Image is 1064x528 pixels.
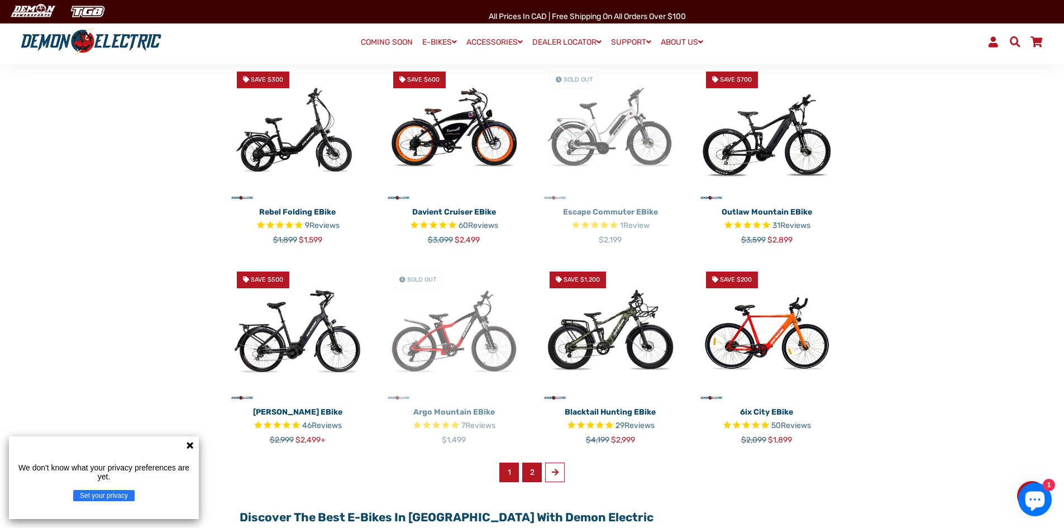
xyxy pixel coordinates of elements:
img: Blacktail Hunting eBike - Demon Electric [541,263,680,402]
img: Davient Cruiser eBike - Demon Electric [384,63,524,202]
span: 31 reviews [772,221,810,230]
img: Rebel Folding eBike - Demon Electric [228,63,368,202]
p: 6ix City eBike [697,406,837,418]
p: Blacktail Hunting eBike [541,406,680,418]
span: All Prices in CAD | Free shipping on all orders over $100 [489,12,686,21]
button: Set your privacy [73,490,135,501]
p: Rebel Folding eBike [228,206,368,218]
span: Reviews [465,421,495,430]
img: 6ix City eBike - Demon Electric [697,263,837,402]
span: 50 reviews [771,421,811,430]
span: Reviews [312,421,342,430]
span: Rated 4.8 out of 5 stars 31 reviews [697,220,837,232]
a: Blacktail Hunting eBike - Demon Electric Save $1,200 [541,263,680,402]
p: Davient Cruiser eBike [384,206,524,218]
span: $1,899 [273,235,297,245]
img: Demon Electric [6,2,59,21]
span: $1,899 [768,435,792,445]
span: $2,899 [767,235,793,245]
a: ACCESSORIES [462,34,527,50]
span: $1,599 [299,235,322,245]
span: Sold Out [407,276,436,283]
a: Argo Mountain eBike - Demon Electric Sold Out [384,263,524,402]
a: Outlaw Mountain eBike - Demon Electric Save $700 [697,63,837,202]
a: Escape Commuter eBike - Demon Electric Sold Out [541,63,680,202]
span: Reviews [309,221,340,230]
a: Davient Cruiser eBike Rated 4.8 out of 5 stars 60 reviews $3,099 $2,499 [384,202,524,246]
a: 2 [522,463,542,482]
span: 9 reviews [305,221,340,230]
span: $3,599 [741,235,766,245]
span: Rated 5.0 out of 5 stars 9 reviews [228,220,368,232]
span: Rated 5.0 out of 5 stars 1 reviews [541,220,680,232]
img: Demon Electric logo [17,27,165,56]
span: $2,499 [455,235,480,245]
span: Sold Out [564,76,593,83]
p: [PERSON_NAME] eBike [228,406,368,418]
span: Rated 4.8 out of 5 stars 60 reviews [384,220,524,232]
span: Reviews [624,421,655,430]
a: Blacktail Hunting eBike Rated 4.7 out of 5 stars 29 reviews $4,199 $2,999 [541,402,680,446]
a: [PERSON_NAME] eBike Rated 4.6 out of 5 stars 46 reviews $2,999 $2,499+ [228,402,368,446]
span: Review [623,221,650,230]
img: Argo Mountain eBike - Demon Electric [384,263,524,402]
span: 1 [499,463,519,482]
p: Argo Mountain eBike [384,406,524,418]
span: Reviews [781,421,811,430]
span: Save $500 [251,276,283,283]
span: Save $200 [720,276,752,283]
a: DEALER LOCATOR [528,34,605,50]
img: Outlaw Mountain eBike - Demon Electric [697,63,837,202]
span: Save $300 [251,76,283,83]
p: We don't know what your privacy preferences are yet. [13,463,194,481]
span: $2,999 [270,435,294,445]
span: 1 reviews [620,221,650,230]
span: $2,099 [741,435,766,445]
img: TGB Canada [65,2,111,21]
span: $3,099 [428,235,453,245]
span: Rated 4.8 out of 5 stars 50 reviews [697,420,837,432]
span: 46 reviews [302,421,342,430]
a: Argo Mountain eBike Rated 4.9 out of 5 stars 7 reviews $1,499 [384,402,524,446]
span: $2,999 [611,435,635,445]
p: Escape Commuter eBike [541,206,680,218]
span: $2,199 [599,235,622,245]
inbox-online-store-chat: Shopify online store chat [1015,483,1055,519]
a: Outlaw Mountain eBike Rated 4.8 out of 5 stars 31 reviews $3,599 $2,899 [697,202,837,246]
span: Reviews [780,221,810,230]
span: 29 reviews [616,421,655,430]
span: Rated 4.6 out of 5 stars 46 reviews [228,420,368,432]
a: Escape Commuter eBike Rated 5.0 out of 5 stars 1 reviews $2,199 [541,202,680,246]
span: 7 reviews [461,421,495,430]
a: Tronio Commuter eBike - Demon Electric Save $500 [228,263,368,402]
img: Tronio Commuter eBike - Demon Electric [228,263,368,402]
a: E-BIKES [418,34,461,50]
img: Escape Commuter eBike - Demon Electric [541,63,680,202]
span: Save $1,200 [564,276,600,283]
a: COMING SOON [357,35,417,50]
a: Rebel Folding eBike - Demon Electric Save $300 [228,63,368,202]
a: ABOUT US [657,34,707,50]
span: $2,499+ [295,435,326,445]
a: 6ix City eBike - Demon Electric Save $200 [697,263,837,402]
a: SUPPORT [607,34,655,50]
a: 6ix City eBike Rated 4.8 out of 5 stars 50 reviews $2,099 $1,899 [697,402,837,446]
a: Davient Cruiser eBike - Demon Electric Save $600 [384,63,524,202]
span: Save $600 [407,76,440,83]
span: $4,199 [586,435,609,445]
span: 60 reviews [459,221,498,230]
p: Outlaw Mountain eBike [697,206,837,218]
span: Save $700 [720,76,752,83]
span: $1,499 [442,435,466,445]
h2: Discover the Best E-Bikes in [GEOGRAPHIC_DATA] with Demon Electric [240,510,824,524]
span: Rated 4.7 out of 5 stars 29 reviews [541,420,680,432]
span: Reviews [468,221,498,230]
span: Rated 4.9 out of 5 stars 7 reviews [384,420,524,432]
a: Rebel Folding eBike Rated 5.0 out of 5 stars 9 reviews $1,899 $1,599 [228,202,368,246]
